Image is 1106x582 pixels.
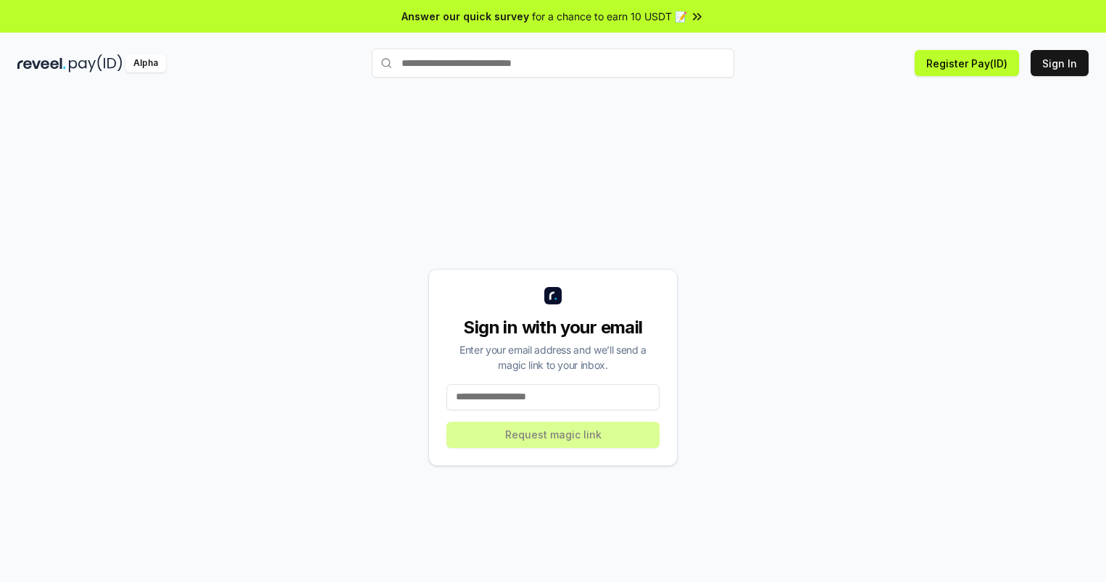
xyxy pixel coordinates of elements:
button: Register Pay(ID) [915,50,1019,76]
img: logo_small [544,287,562,304]
span: for a chance to earn 10 USDT 📝 [532,9,687,24]
img: reveel_dark [17,54,66,72]
img: pay_id [69,54,122,72]
div: Sign in with your email [446,316,660,339]
button: Sign In [1031,50,1089,76]
div: Enter your email address and we’ll send a magic link to your inbox. [446,342,660,373]
span: Answer our quick survey [402,9,529,24]
div: Alpha [125,54,166,72]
